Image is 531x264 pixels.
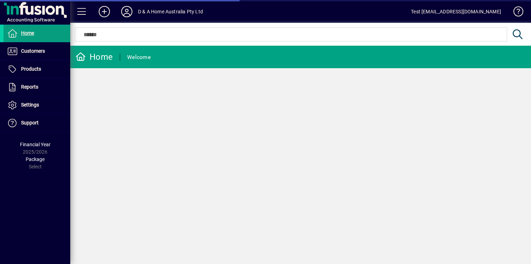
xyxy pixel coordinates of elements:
[26,156,45,162] span: Package
[21,120,39,125] span: Support
[4,60,70,78] a: Products
[21,102,39,108] span: Settings
[127,52,151,63] div: Welcome
[411,6,501,17] div: Test [EMAIL_ADDRESS][DOMAIN_NAME]
[4,96,70,114] a: Settings
[93,5,116,18] button: Add
[21,48,45,54] span: Customers
[21,30,34,36] span: Home
[21,84,38,90] span: Reports
[4,43,70,60] a: Customers
[76,51,113,63] div: Home
[21,66,41,72] span: Products
[20,142,51,147] span: Financial Year
[508,1,522,24] a: Knowledge Base
[4,78,70,96] a: Reports
[116,5,138,18] button: Profile
[4,114,70,132] a: Support
[138,6,203,17] div: D & A Home Australia Pty Ltd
